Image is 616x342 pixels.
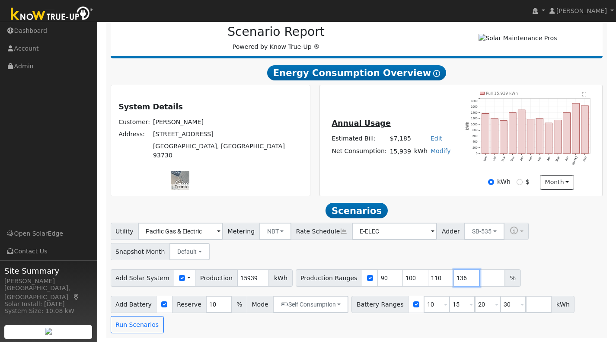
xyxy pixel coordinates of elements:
[565,156,569,161] text: Jun
[497,177,511,186] label: kWh
[169,243,210,260] button: Default
[4,284,93,302] div: [GEOGRAPHIC_DATA], [GEOGRAPHIC_DATA]
[231,296,247,313] span: %
[117,128,152,140] td: Address:
[111,243,170,260] span: Snapshot Month
[473,140,478,143] text: 400
[537,155,543,161] text: Mar
[555,156,561,162] text: May
[509,112,517,153] rect: onclick=""
[556,7,607,14] span: [PERSON_NAME]
[388,145,412,158] td: 15,939
[330,145,388,158] td: Net Consumption:
[546,155,552,161] text: Apr
[152,116,304,128] td: [PERSON_NAME]
[491,118,498,153] rect: onclick=""
[4,265,93,277] span: Site Summary
[483,156,488,162] text: Sep
[351,296,409,313] span: Battery Ranges
[536,118,543,153] rect: onclick=""
[73,294,80,300] a: Map
[492,156,497,161] text: Oct
[267,65,446,81] span: Energy Consumption Overview
[152,128,304,140] td: [STREET_ADDRESS]
[500,120,507,153] rect: onclick=""
[291,223,352,240] span: Rate Schedule
[540,175,574,190] button: month
[431,147,451,154] a: Modify
[330,133,388,145] td: Estimated Bill:
[138,223,223,240] input: Select a Utility
[6,5,97,24] img: Know True-Up
[412,145,429,158] td: kWh
[471,111,478,114] text: 1400
[111,223,139,240] span: Utility
[173,179,201,190] img: Google
[473,128,478,131] text: 800
[479,34,557,43] img: Solar Maintenance Pros
[488,179,494,185] input: kWh
[115,25,437,51] div: Powered by Know True-Up ®
[551,296,575,313] span: kWh
[526,177,530,186] label: $
[466,121,469,130] text: kWh
[582,156,587,162] text: Aug
[464,223,504,240] button: SB-535
[519,156,524,161] text: Jan
[471,99,478,102] text: 1800
[247,296,273,313] span: Mode
[269,269,292,287] span: kWh
[501,155,506,161] text: Nov
[388,133,412,145] td: $7,185
[111,269,175,287] span: Add Solar System
[118,102,183,111] u: System Details
[473,146,478,149] text: 200
[433,70,440,77] i: Show Help
[482,113,489,153] rect: onclick=""
[572,103,580,153] rect: onclick=""
[486,90,518,95] text: Pull 15,939 kWh
[471,105,478,108] text: 1600
[152,141,304,162] td: [GEOGRAPHIC_DATA], [GEOGRAPHIC_DATA] 93730
[476,152,478,155] text: 0
[326,203,387,218] span: Scenarios
[195,269,237,287] span: Production
[117,116,152,128] td: Customer:
[111,296,157,313] span: Add Battery
[259,223,292,240] button: NBT
[563,112,571,153] rect: onclick=""
[4,307,93,316] div: System Size: 10.08 kW
[437,223,465,240] span: Adder
[471,117,478,120] text: 1200
[505,269,520,287] span: %
[332,119,390,128] u: Annual Usage
[518,110,526,153] rect: onclick=""
[431,135,442,142] a: Edit
[223,223,260,240] span: Metering
[528,156,533,162] text: Feb
[296,269,362,287] span: Production Ranges
[352,223,437,240] input: Select a Rate Schedule
[581,105,589,153] rect: onclick=""
[517,179,523,185] input: $
[527,119,535,153] rect: onclick=""
[119,25,433,39] h2: Scenario Report
[571,156,578,166] text: [DATE]
[4,300,93,309] div: Solar Install: [DATE]
[554,120,562,153] rect: onclick=""
[471,122,478,125] text: 1000
[175,184,187,189] a: Terms (opens in new tab)
[172,296,207,313] span: Reserve
[545,123,552,153] rect: onclick=""
[583,92,587,96] text: 
[4,277,93,286] div: [PERSON_NAME]
[473,134,478,137] text: 600
[45,328,52,335] img: retrieve
[273,296,348,313] button: Self Consumption
[173,179,201,190] a: Open this area in Google Maps (opens a new window)
[510,155,515,161] text: Dec
[111,316,164,333] button: Run Scenarios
